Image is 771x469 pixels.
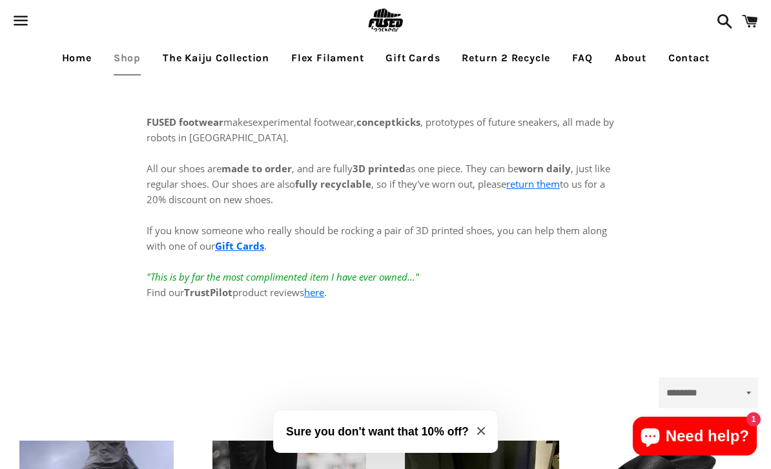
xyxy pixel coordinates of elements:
[304,286,324,299] a: here
[52,42,101,74] a: Home
[562,42,602,74] a: FAQ
[147,270,419,283] em: "This is by far the most complimented item I have ever owned..."
[104,42,150,74] a: Shop
[147,115,614,144] span: experimental footwear, , prototypes of future sneakers, all made by robots in [GEOGRAPHIC_DATA].
[215,239,264,252] a: Gift Cards
[282,42,373,74] a: Flex Filament
[376,42,449,74] a: Gift Cards
[295,177,371,190] strong: fully recyclable
[147,115,223,128] strong: FUSED footwear
[147,115,252,128] span: makes
[629,417,761,459] inbox-online-store-chat: Shopify online store chat
[221,162,292,175] strong: made to order
[506,177,560,190] a: return them
[659,42,719,74] a: Contact
[147,145,624,300] p: All our shoes are , and are fully as one piece. They can be , just like regular shoes. Our shoes ...
[153,42,279,74] a: The Kaiju Collection
[605,42,656,74] a: About
[353,162,406,175] strong: 3D printed
[184,286,232,299] strong: TrustPilot
[452,42,560,74] a: Return 2 Recycle
[519,162,571,175] strong: worn daily
[356,115,420,128] strong: conceptkicks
